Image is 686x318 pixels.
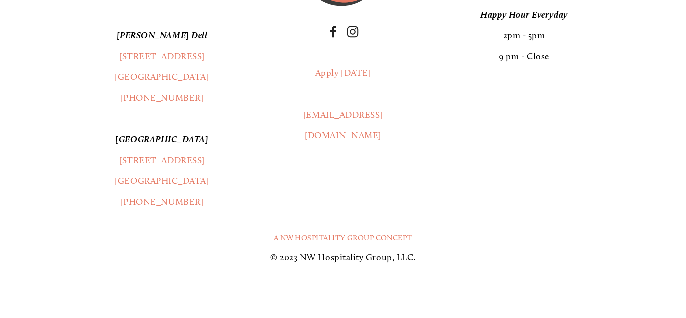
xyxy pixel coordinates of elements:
[315,67,371,78] a: Apply [DATE]
[121,196,204,207] a: [PHONE_NUMBER]
[115,134,208,145] em: [GEOGRAPHIC_DATA]
[121,92,204,103] a: [PHONE_NUMBER]
[274,233,412,242] a: A NW Hospitality Group Concept
[41,247,645,268] p: © 2023 NW Hospitality Group, LLC.
[115,71,209,82] a: [GEOGRAPHIC_DATA]
[303,109,383,141] a: [EMAIL_ADDRESS][DOMAIN_NAME]
[115,155,209,186] a: [STREET_ADDRESS][GEOGRAPHIC_DATA]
